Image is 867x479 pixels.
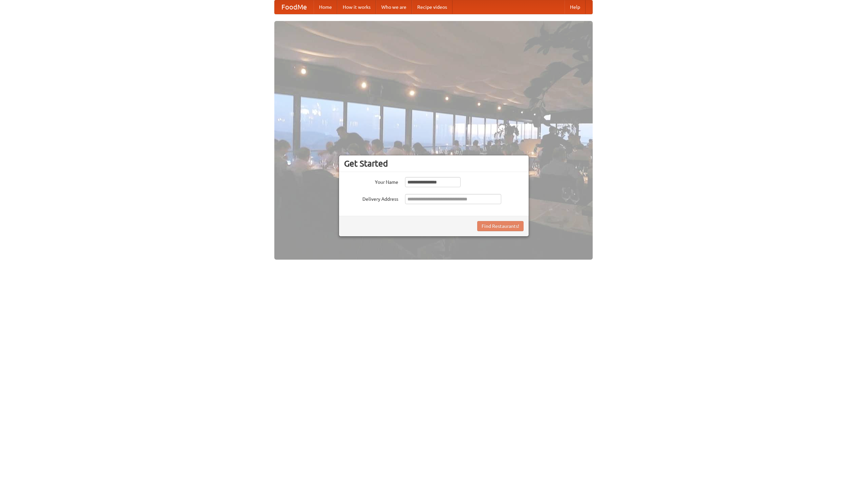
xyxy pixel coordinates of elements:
a: Home [314,0,337,14]
a: Recipe videos [412,0,452,14]
label: Your Name [344,177,398,186]
h3: Get Started [344,158,524,169]
a: Who we are [376,0,412,14]
a: FoodMe [275,0,314,14]
label: Delivery Address [344,194,398,202]
a: Help [565,0,586,14]
a: How it works [337,0,376,14]
button: Find Restaurants! [477,221,524,231]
